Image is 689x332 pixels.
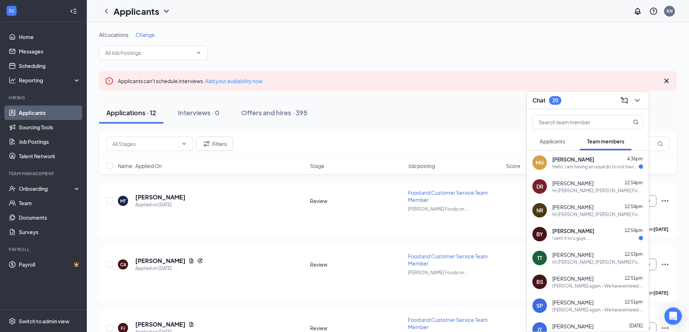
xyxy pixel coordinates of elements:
[19,44,81,59] a: Messages
[533,115,618,129] input: Search team member
[552,251,594,258] span: [PERSON_NAME]
[667,8,673,14] div: KN
[552,180,594,187] span: [PERSON_NAME]
[121,325,125,331] div: FJ
[633,7,642,16] svg: Notifications
[178,108,220,117] div: Interviews · 0
[408,270,468,275] span: [PERSON_NAME] Foods on ...
[552,203,594,211] span: [PERSON_NAME]
[536,207,543,214] div: NR
[19,210,81,225] a: Documents
[135,320,186,328] h5: [PERSON_NAME]
[552,259,643,265] div: Hi [PERSON_NAME], [PERSON_NAME] Foods HR team here. We sent a nudge over in WhenToWork [DATE] abo...
[625,251,643,257] span: 12:53pm
[633,96,642,105] svg: ChevronDown
[102,7,111,16] svg: ChevronLeft
[536,302,543,309] div: SP
[162,7,171,16] svg: ChevronDown
[661,260,669,269] svg: Ellipses
[120,198,126,204] div: MT
[625,299,643,305] span: 12:51pm
[631,95,643,106] button: ChevronDown
[625,180,643,185] span: 12:54pm
[19,149,81,163] a: Talent Network
[197,258,203,264] svg: Reapply
[9,171,79,177] div: Team Management
[552,164,639,170] div: Hello, I am having an issue do to not having 3 dollars to pay for the course, I don't have a card...
[181,141,187,147] svg: ChevronDown
[540,138,565,145] span: Applicants
[552,156,594,163] span: [PERSON_NAME]
[112,140,178,148] input: All Stages
[552,307,643,313] div: [PERSON_NAME] again - We have entered time off for [DATE] and beyond since we don't have the RBS ...
[620,96,629,105] svg: ComposeMessage
[19,225,81,239] a: Surveys
[552,97,558,103] div: 20
[552,187,643,194] div: Hi [PERSON_NAME], [PERSON_NAME] Foods HR team here. We sent a nudge over in WhenToWork [DATE] abo...
[618,95,630,106] button: ComposeMessage
[536,159,544,166] div: MH
[536,230,543,238] div: BY
[552,283,643,289] div: [PERSON_NAME] again - We have entered time off for [DATE] and beyond since we don't have the RBS ...
[536,183,543,190] div: DR
[19,59,81,73] a: Scheduling
[105,49,193,57] input: All Job Postings
[9,185,16,192] svg: UserCheck
[552,235,591,241] div: I sent it to u guys.....
[118,78,263,84] span: Applicants can't schedule interviews.
[552,227,594,234] span: [PERSON_NAME]
[9,318,16,325] svg: Settings
[654,290,668,296] b: [DATE]
[19,318,69,325] div: Switch to admin view
[654,227,668,232] b: [DATE]
[310,197,404,204] div: Review
[408,189,488,203] span: Food and Customer Service Team Member
[9,77,16,84] svg: Analysis
[537,254,542,262] div: TT
[408,206,468,212] span: [PERSON_NAME] Foods on ...
[135,201,186,208] div: Applied on [DATE]
[19,134,81,149] a: Job Postings
[625,275,643,281] span: 12:51pm
[552,299,594,306] span: [PERSON_NAME]
[661,197,669,205] svg: Ellipses
[408,316,488,330] span: Food and Customer Service Team Member
[310,261,404,268] div: Review
[19,30,81,44] a: Home
[633,119,639,125] svg: MagnifyingGlass
[135,265,203,272] div: Applied on [DATE]
[625,204,643,209] span: 12:54pm
[408,162,435,169] span: Job posting
[135,257,186,265] h5: [PERSON_NAME]
[8,7,15,14] svg: WorkstreamLogo
[9,95,79,101] div: Hiring
[105,77,114,85] svg: Error
[532,96,545,104] h3: Chat
[649,7,658,16] svg: QuestionInfo
[136,31,155,38] span: Change
[241,108,307,117] div: Offers and hires · 395
[625,228,643,233] span: 12:54pm
[627,156,643,161] span: 4:36pm
[118,162,162,169] span: Name · Applied On
[99,31,128,38] span: All Locations
[19,196,81,210] a: Team
[552,323,594,330] span: [PERSON_NAME]
[19,120,81,134] a: Sourcing Tools
[552,275,594,282] span: [PERSON_NAME]
[506,162,520,169] span: Score
[310,324,404,332] div: Review
[587,138,624,145] span: Team members
[19,185,75,192] div: Onboarding
[114,5,159,17] h1: Applicants
[19,105,81,120] a: Applicants
[205,78,263,84] a: Add your availability now
[196,137,233,151] button: Filter Filters
[202,139,211,148] svg: Filter
[135,193,186,201] h5: [PERSON_NAME]
[310,162,324,169] span: Stage
[19,257,81,272] a: PayrollCrown
[536,278,543,285] div: BS
[19,77,81,84] div: Reporting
